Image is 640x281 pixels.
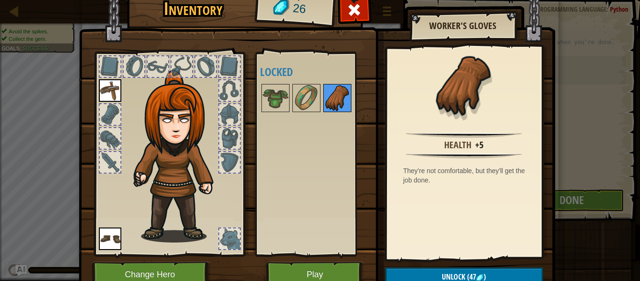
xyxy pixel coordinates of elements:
img: portrait.png [324,85,350,111]
h2: Worker's Gloves [419,21,507,31]
img: portrait.png [99,228,121,250]
img: hr.png [406,132,521,138]
img: hair_f2.png [129,70,230,243]
div: They're not comfortable, but they'll get the job done. [403,166,529,185]
img: portrait.png [433,55,494,116]
img: hr.png [406,153,521,159]
h4: Locked [260,66,371,78]
div: +5 [475,138,484,152]
img: portrait.png [262,85,289,111]
div: Health [444,138,471,152]
img: portrait.png [293,85,320,111]
img: portrait.png [99,79,121,102]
